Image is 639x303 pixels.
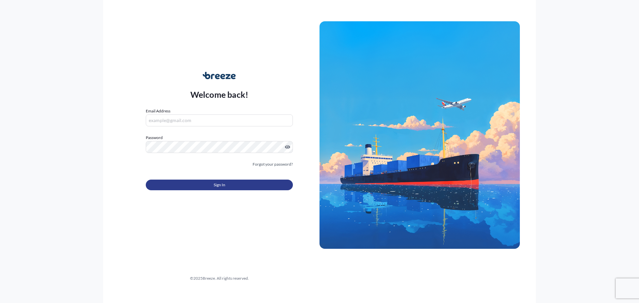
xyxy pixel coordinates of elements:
button: Show password [285,144,290,150]
input: example@gmail.com [146,114,293,126]
img: Ship illustration [319,21,520,249]
div: © 2025 Breeze. All rights reserved. [119,275,319,282]
label: Password [146,134,293,141]
a: Forgot your password? [253,161,293,168]
button: Sign In [146,180,293,190]
span: Sign In [214,182,225,188]
label: Email Address [146,108,170,114]
p: Welcome back! [190,89,249,100]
